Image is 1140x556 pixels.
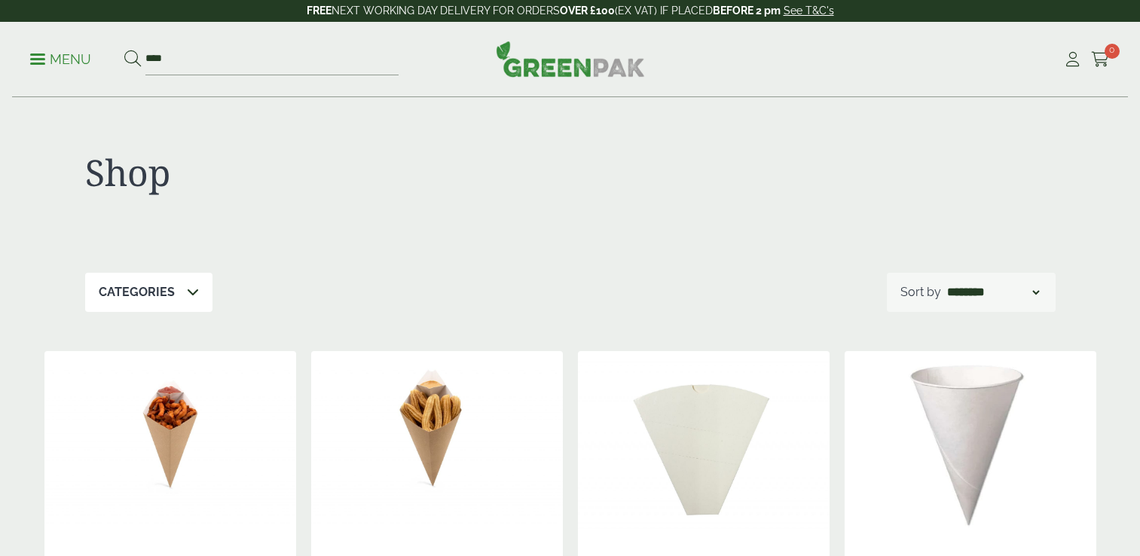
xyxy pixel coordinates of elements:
[713,5,781,17] strong: BEFORE 2 pm
[845,351,1096,539] img: 2120039 White Paper Water Cone 4oz
[784,5,834,17] a: See T&C's
[1091,48,1110,71] a: 0
[1063,52,1082,67] i: My Account
[44,351,296,539] img: Small Kraft Cone With Contents (Chips) Frontal
[900,283,941,301] p: Sort by
[99,283,175,301] p: Categories
[311,351,563,539] img: Large Kraft Cone With Contents (Churros) Frontal
[944,283,1042,301] select: Shop order
[30,50,91,66] a: Menu
[578,351,830,539] img: DSC6053a
[30,50,91,69] p: Menu
[1105,44,1120,59] span: 0
[496,41,645,77] img: GreenPak Supplies
[560,5,615,17] strong: OVER £100
[85,151,570,194] h1: Shop
[1091,52,1110,67] i: Cart
[307,5,332,17] strong: FREE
